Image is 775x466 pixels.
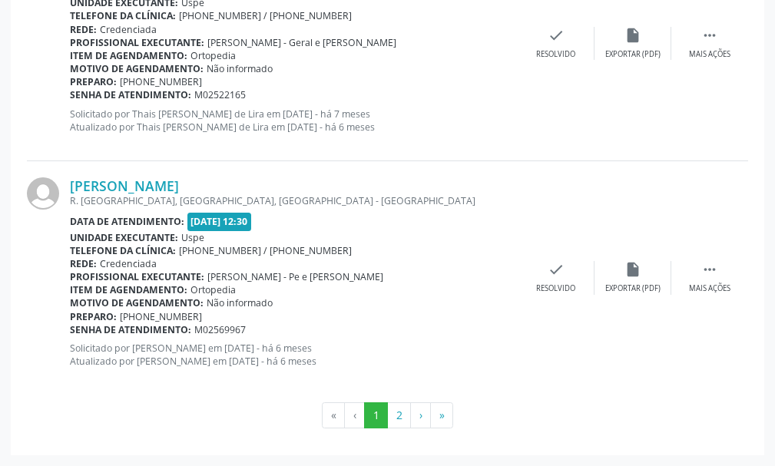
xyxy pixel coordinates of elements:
span: Não informado [207,296,273,309]
b: Senha de atendimento: [70,88,191,101]
div: Resolvido [536,283,575,294]
img: img [27,177,59,210]
b: Profissional executante: [70,270,204,283]
button: Go to page 2 [387,402,411,428]
i: check [548,27,565,44]
b: Preparo: [70,75,117,88]
b: Senha de atendimento: [70,323,191,336]
b: Item de agendamento: [70,283,187,296]
p: Solicitado por Thais [PERSON_NAME] de Lira em [DATE] - há 7 meses Atualizado por Thais [PERSON_NA... [70,107,518,134]
div: R. [GEOGRAPHIC_DATA], [GEOGRAPHIC_DATA], [GEOGRAPHIC_DATA] - [GEOGRAPHIC_DATA] [70,194,518,207]
button: Go to page 1 [364,402,388,428]
span: M02522165 [194,88,246,101]
span: [PHONE_NUMBER] [120,75,202,88]
span: [PHONE_NUMBER] / [PHONE_NUMBER] [179,244,352,257]
b: Item de agendamento: [70,49,187,62]
span: [PHONE_NUMBER] [120,310,202,323]
span: [PERSON_NAME] - Pe e [PERSON_NAME] [207,270,383,283]
a: [PERSON_NAME] [70,177,179,194]
span: [DATE] 12:30 [187,213,252,230]
p: Solicitado por [PERSON_NAME] em [DATE] - há 6 meses Atualizado por [PERSON_NAME] em [DATE] - há 6... [70,342,518,368]
span: Não informado [207,62,273,75]
i: insert_drive_file [624,27,641,44]
b: Data de atendimento: [70,215,184,228]
div: Mais ações [689,283,730,294]
b: Rede: [70,23,97,36]
div: Resolvido [536,49,575,60]
span: Credenciada [100,257,157,270]
b: Motivo de agendamento: [70,62,204,75]
span: M02569967 [194,323,246,336]
ul: Pagination [27,402,748,428]
div: Mais ações [689,49,730,60]
span: Uspe [181,231,204,244]
span: [PHONE_NUMBER] / [PHONE_NUMBER] [179,9,352,22]
div: Exportar (PDF) [605,283,661,294]
i: insert_drive_file [624,261,641,278]
i: check [548,261,565,278]
span: Credenciada [100,23,157,36]
b: Preparo: [70,310,117,323]
b: Telefone da clínica: [70,244,176,257]
span: Ortopedia [190,283,236,296]
b: Telefone da clínica: [70,9,176,22]
button: Go to next page [410,402,431,428]
span: [PERSON_NAME] - Geral e [PERSON_NAME] [207,36,396,49]
div: Exportar (PDF) [605,49,661,60]
b: Rede: [70,257,97,270]
b: Unidade executante: [70,231,178,244]
i:  [701,27,718,44]
b: Profissional executante: [70,36,204,49]
b: Motivo de agendamento: [70,296,204,309]
button: Go to last page [430,402,453,428]
span: Ortopedia [190,49,236,62]
i:  [701,261,718,278]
